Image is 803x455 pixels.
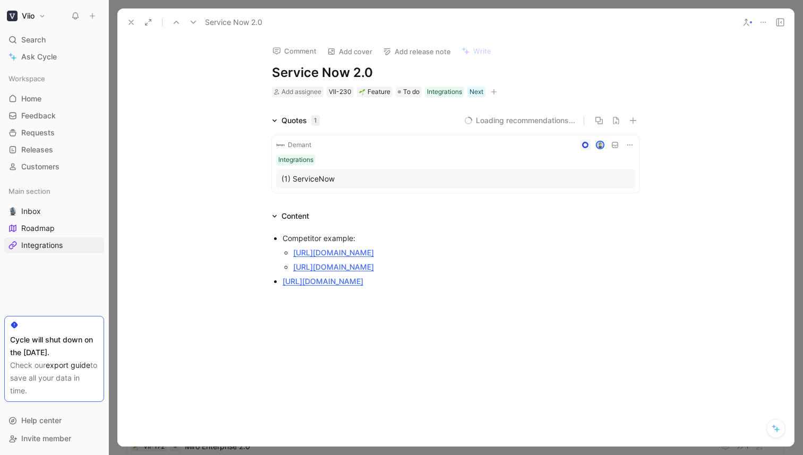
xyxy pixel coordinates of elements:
a: [URL][DOMAIN_NAME] [293,262,374,271]
img: logo [276,141,285,149]
div: Feature [359,87,390,97]
a: export guide [46,360,90,370]
button: Loading recommendations... [464,114,575,127]
img: Viio [7,11,18,21]
div: Content [268,210,313,222]
span: Home [21,93,41,104]
button: Write [457,44,496,58]
div: Workspace [4,71,104,87]
div: Cycle will shut down on the [DATE]. [10,333,98,359]
a: Roadmap [4,220,104,236]
a: Releases [4,142,104,158]
img: 🌱 [359,89,365,95]
button: Comment [268,44,321,58]
div: To do [396,87,422,97]
a: Feedback [4,108,104,124]
div: VII-230 [329,87,352,97]
a: [URL][DOMAIN_NAME] [293,248,374,257]
a: Ask Cycle [4,49,104,65]
a: Home [4,91,104,107]
div: Main section [4,183,104,199]
span: Service Now 2.0 [205,16,262,29]
span: Search [21,33,46,46]
div: Quotes [281,114,320,127]
button: 🎙️ [6,205,19,218]
span: Main section [8,186,50,196]
div: Demant [288,140,311,150]
div: Help center [4,413,104,428]
span: Ask Cycle [21,50,57,63]
a: Integrations [4,237,104,253]
a: Requests [4,125,104,141]
a: [URL][DOMAIN_NAME] [283,277,363,286]
h1: Service Now 2.0 [272,64,639,81]
span: To do [403,87,420,97]
div: Quotes1 [268,114,324,127]
span: Roadmap [21,223,55,234]
button: Add cover [322,44,377,59]
span: Integrations [21,240,63,251]
a: Customers [4,159,104,175]
div: Next [469,87,483,97]
div: (1) ServiceNow [281,173,630,185]
span: Add assignee [281,88,321,96]
span: Workspace [8,73,45,84]
button: ViioViio [4,8,48,23]
img: 🎙️ [8,207,17,216]
div: 1 [311,115,320,126]
img: avatar [597,142,604,149]
div: Invite member [4,431,104,447]
div: 🌱Feature [357,87,392,97]
span: Feedback [21,110,56,121]
span: Releases [21,144,53,155]
span: Write [473,46,491,56]
div: Content [281,210,309,222]
span: Help center [21,416,62,425]
span: Customers [21,161,59,172]
div: Integrations [278,154,313,165]
span: Requests [21,127,55,138]
div: Competitor example: [283,233,639,244]
a: 🎙️Inbox [4,203,104,219]
h1: Viio [22,11,35,21]
div: Integrations [427,87,462,97]
div: Check our to save all your data in time. [10,359,98,397]
button: Add release note [378,44,456,59]
div: Search [4,32,104,48]
span: Inbox [21,206,41,217]
div: Main section🎙️InboxRoadmapIntegrations [4,183,104,253]
span: Invite member [21,434,71,443]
